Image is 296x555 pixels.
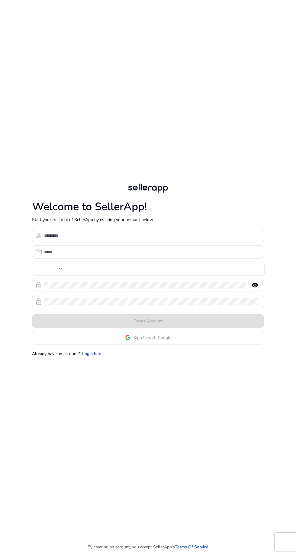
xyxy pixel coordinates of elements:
mat-icon: remove_red_eye [248,282,262,289]
a: Login here [82,351,103,357]
p: Start your free trial of SellerApp by creating your account below. [32,217,264,223]
span: person [35,232,42,239]
p: Already have an account? [32,351,80,357]
span: lock [35,282,42,289]
span: lock [35,298,42,305]
a: Terms Of Service [175,544,208,550]
h1: Welcome to SellerApp! [32,200,264,213]
span: email [35,248,42,256]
